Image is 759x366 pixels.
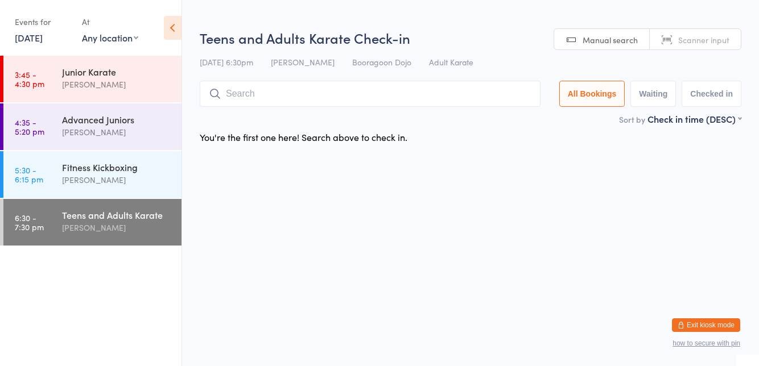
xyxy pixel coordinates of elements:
[352,56,411,68] span: Booragoon Dojo
[200,131,407,143] div: You're the first one here! Search above to check in.
[682,81,741,107] button: Checked in
[62,173,172,186] div: [PERSON_NAME]
[15,118,44,136] time: 4:35 - 5:20 pm
[15,213,44,231] time: 6:30 - 7:30 pm
[62,161,172,173] div: Fitness Kickboxing
[82,13,138,31] div: At
[630,81,676,107] button: Waiting
[15,31,43,44] a: [DATE]
[3,151,181,198] a: 5:30 -6:15 pmFitness Kickboxing[PERSON_NAME]
[673,339,740,347] button: how to secure with pin
[15,165,43,184] time: 5:30 - 6:15 pm
[3,103,181,150] a: 4:35 -5:20 pmAdvanced Juniors[PERSON_NAME]
[15,70,44,88] time: 3:45 - 4:30 pm
[3,199,181,246] a: 6:30 -7:30 pmTeens and Adults Karate[PERSON_NAME]
[82,31,138,44] div: Any location
[200,28,741,47] h2: Teens and Adults Karate Check-in
[62,65,172,78] div: Junior Karate
[62,126,172,139] div: [PERSON_NAME]
[62,78,172,91] div: [PERSON_NAME]
[62,221,172,234] div: [PERSON_NAME]
[15,13,71,31] div: Events for
[678,34,729,45] span: Scanner input
[200,56,253,68] span: [DATE] 6:30pm
[200,81,541,107] input: Search
[647,113,741,125] div: Check in time (DESC)
[559,81,625,107] button: All Bookings
[429,56,473,68] span: Adult Karate
[62,209,172,221] div: Teens and Adults Karate
[672,318,740,332] button: Exit kiosk mode
[271,56,335,68] span: [PERSON_NAME]
[3,56,181,102] a: 3:45 -4:30 pmJunior Karate[PERSON_NAME]
[62,113,172,126] div: Advanced Juniors
[619,114,645,125] label: Sort by
[583,34,638,45] span: Manual search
